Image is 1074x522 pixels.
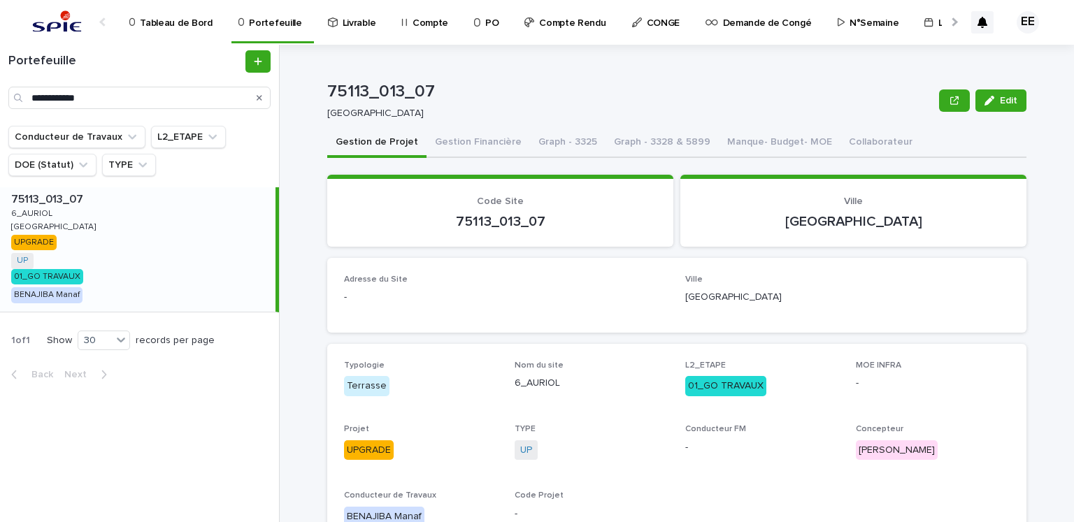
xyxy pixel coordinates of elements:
[515,507,668,521] p: -
[344,440,394,461] div: UPGRADE
[685,440,839,455] p: -
[856,376,1010,391] p: -
[11,219,99,232] p: [GEOGRAPHIC_DATA]
[344,376,389,396] div: Terrasse
[975,89,1026,112] button: Edit
[344,361,385,370] span: Typologie
[11,190,86,206] p: 75113_013_07
[515,361,564,370] span: Nom du site
[23,370,53,379] span: Back
[344,425,369,433] span: Projet
[719,129,840,158] button: Manque- Budget- MOE
[11,269,83,284] div: 01_GO TRAVAUX
[8,87,271,109] input: Search
[11,206,55,219] p: 6_AURIOL
[856,361,901,370] span: MOE INFRA
[136,335,215,347] p: records per page
[59,368,118,381] button: Next
[1000,96,1017,106] span: Edit
[697,213,1010,230] p: [GEOGRAPHIC_DATA]
[515,491,564,500] span: Code Projet
[11,287,83,303] div: BENAJIBA Manaf
[102,154,156,176] button: TYPE
[1017,11,1039,34] div: EE
[8,126,145,148] button: Conducteur de Travaux
[685,425,746,433] span: Conducteur FM
[28,8,86,36] img: svstPd6MQfCT1uX1QGkG
[327,108,928,119] p: [GEOGRAPHIC_DATA]
[47,335,72,347] p: Show
[844,196,863,206] span: Ville
[64,370,95,379] span: Next
[840,129,921,158] button: Collaborateur
[344,491,436,500] span: Conducteur de Travaux
[685,376,766,396] div: 01_GO TRAVAUX
[78,333,112,348] div: 30
[327,129,427,158] button: Gestion de Projet
[327,82,933,102] p: 75113_013_07
[856,440,938,461] div: [PERSON_NAME]
[477,196,524,206] span: Code Site
[344,213,657,230] p: 75113_013_07
[856,425,903,433] span: Concepteur
[530,129,606,158] button: Graph - 3325
[685,361,726,370] span: L2_ETAPE
[8,154,96,176] button: DOE (Statut)
[427,129,530,158] button: Gestion Financière
[515,376,668,391] p: 6_AURIOL
[11,235,57,250] div: UPGRADE
[8,54,243,69] h1: Portefeuille
[685,275,703,284] span: Ville
[344,275,408,284] span: Adresse du Site
[685,290,1010,305] p: [GEOGRAPHIC_DATA]
[606,129,719,158] button: Graph - 3328 & 5899
[151,126,226,148] button: L2_ETAPE
[520,443,532,458] a: UP
[515,425,536,433] span: TYPE
[344,290,668,305] p: -
[17,256,28,266] a: UP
